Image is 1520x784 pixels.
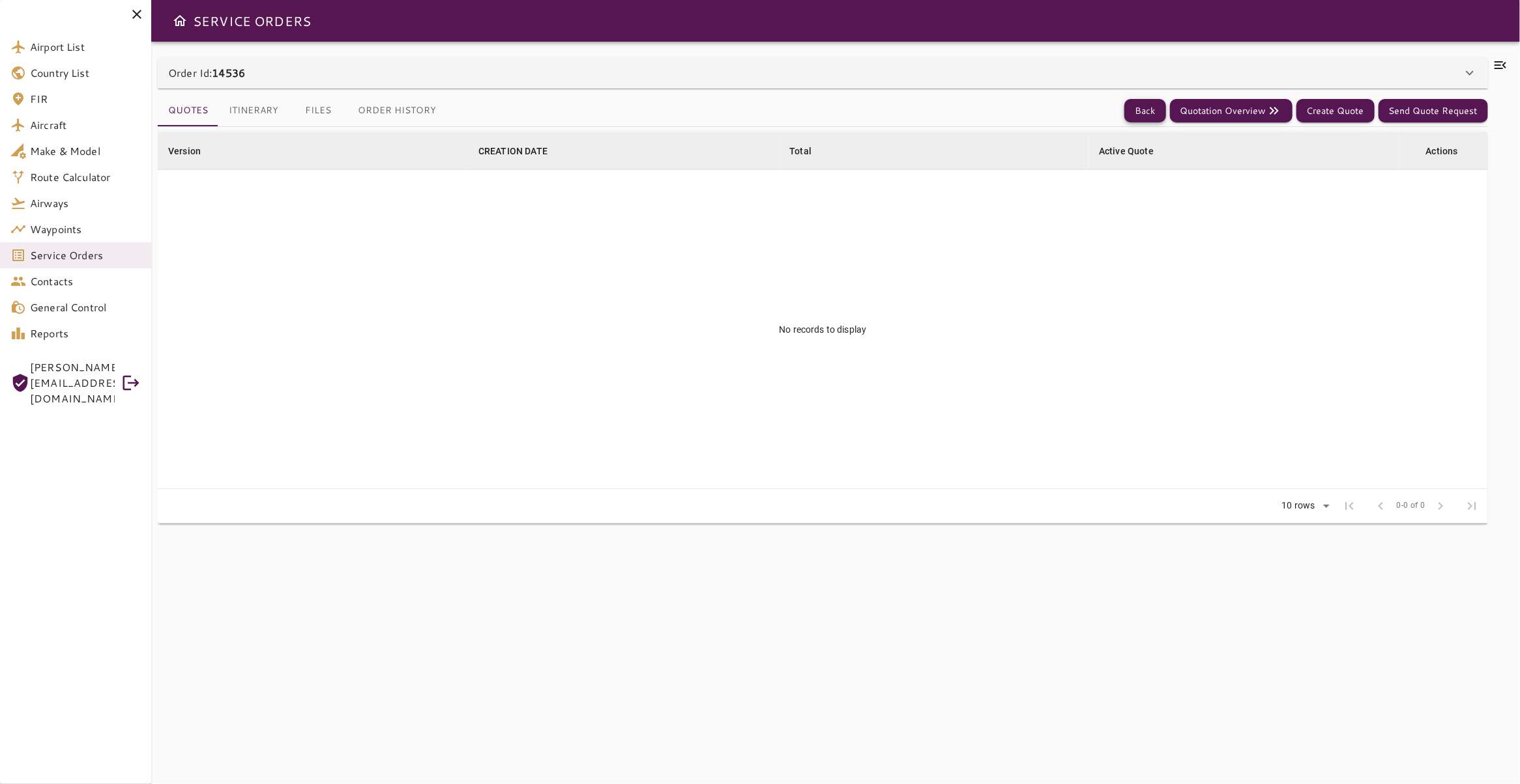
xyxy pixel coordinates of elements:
[30,91,141,107] span: FIR
[30,195,141,211] span: Airways
[1170,99,1293,123] button: Quotation Overview
[1334,490,1366,522] span: First Page
[30,143,141,159] span: Make & Model
[1366,490,1397,522] span: Previous Page
[30,39,141,55] span: Airport List
[1099,143,1171,159] span: Active Quote
[30,359,115,406] span: [PERSON_NAME][EMAIL_ADDRESS][DOMAIN_NAME]
[30,169,141,185] span: Route Calculator
[30,221,141,237] span: Waypoints
[30,273,141,289] span: Contacts
[789,143,811,159] div: Total
[168,143,218,159] span: Version
[30,300,141,315] span: General Control
[168,143,201,159] div: Version
[478,143,548,159] div: CREATION DATE
[30,247,141,263] span: Service Orders
[30,65,141,81] span: Country List
[1425,490,1457,522] span: Next Page
[1457,490,1488,522] span: Last Page
[1397,499,1425,512] span: 0-0 of 0
[212,65,245,80] b: 14536
[478,143,564,159] span: CREATION DATE
[158,95,218,126] button: Quotes
[158,57,1488,89] div: Order Id:14536
[1279,500,1319,511] div: 10 rows
[218,95,289,126] button: Itinerary
[168,65,245,81] p: Order Id:
[289,95,347,126] button: Files
[30,326,141,341] span: Reports
[1379,99,1488,123] button: Send Quote Request
[158,170,1488,489] td: No records to display
[1296,99,1375,123] button: Create Quote
[193,10,311,31] h6: SERVICE ORDERS
[30,117,141,133] span: Aircraft
[347,95,446,126] button: Order History
[789,143,828,159] span: Total
[1099,143,1154,159] div: Active Quote
[158,95,446,126] div: basic tabs example
[1274,496,1334,516] div: 10 rows
[167,8,193,34] button: Open drawer
[1124,99,1166,123] button: Back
